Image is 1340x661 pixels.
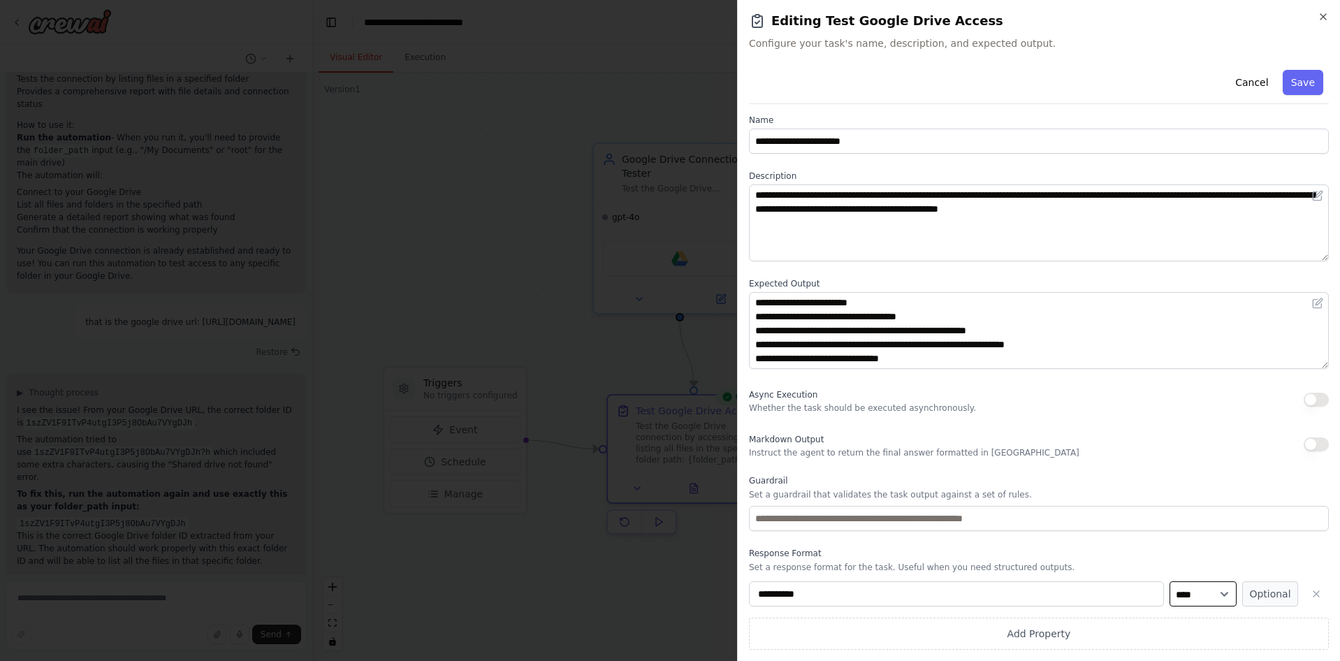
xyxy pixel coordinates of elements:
[749,36,1329,50] span: Configure your task's name, description, and expected output.
[749,435,824,444] span: Markdown Output
[1242,581,1298,606] button: Optional
[1283,70,1323,95] button: Save
[749,618,1329,650] button: Add Property
[749,489,1329,500] p: Set a guardrail that validates the task output against a set of rules.
[749,11,1329,31] h2: Editing Test Google Drive Access
[749,402,976,414] p: Whether the task should be executed asynchronously.
[749,475,1329,486] label: Guardrail
[749,278,1329,289] label: Expected Output
[749,390,817,400] span: Async Execution
[1304,581,1329,606] button: Delete property_1
[749,562,1329,573] p: Set a response format for the task. Useful when you need structured outputs.
[749,115,1329,126] label: Name
[1227,70,1276,95] button: Cancel
[1309,295,1326,312] button: Open in editor
[1309,187,1326,204] button: Open in editor
[749,170,1329,182] label: Description
[749,548,1329,559] label: Response Format
[749,447,1079,458] p: Instruct the agent to return the final answer formatted in [GEOGRAPHIC_DATA]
